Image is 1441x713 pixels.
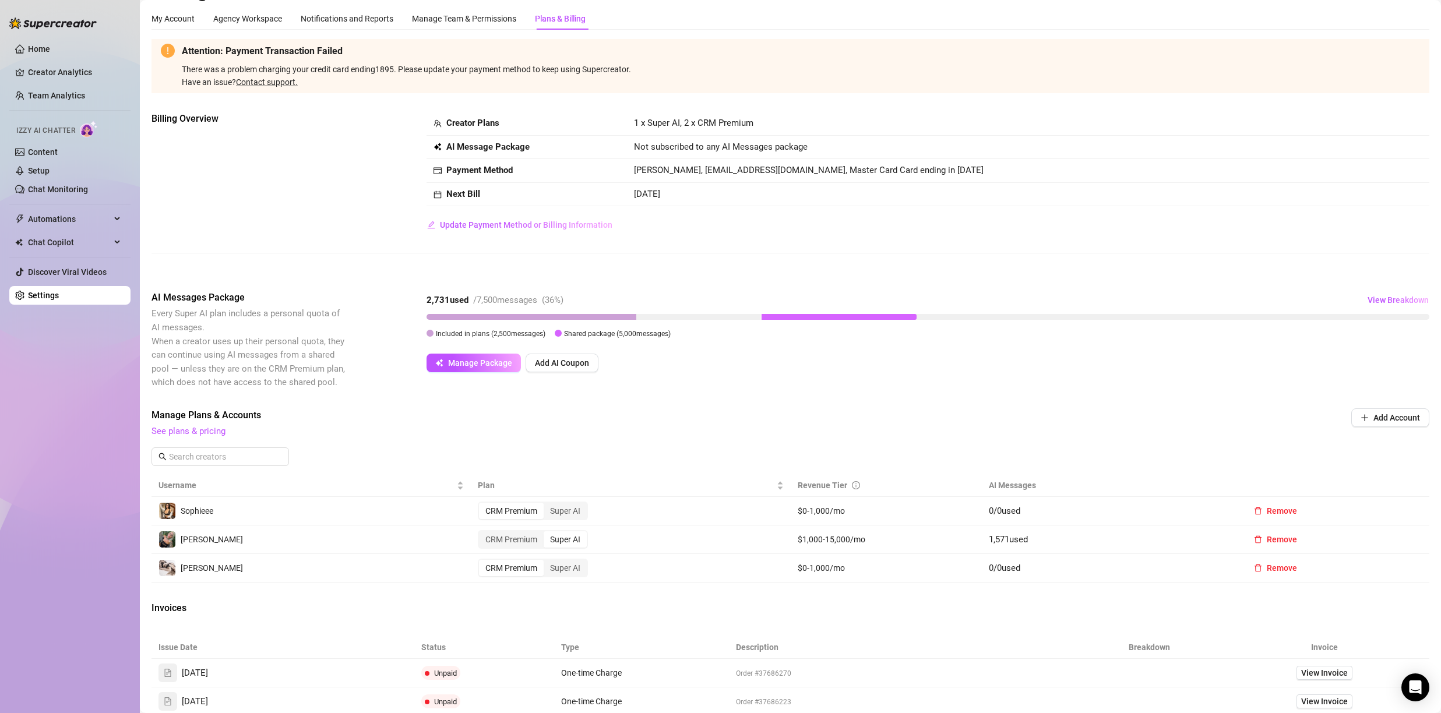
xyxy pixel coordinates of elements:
[526,354,598,372] button: Add AI Coupon
[479,560,544,576] div: CRM Premium
[791,497,982,525] td: $0-1,000/mo
[1367,291,1429,309] button: View Breakdown
[478,502,588,520] div: segmented control
[28,210,111,228] span: Automations
[1267,563,1297,573] span: Remove
[446,142,530,152] strong: AI Message Package
[1254,564,1262,572] span: delete
[478,530,588,549] div: segmented control
[634,189,660,199] span: [DATE]
[791,554,982,583] td: $0-1,000/mo
[28,63,121,82] a: Creator Analytics
[152,601,347,615] span: Invoices
[561,668,622,677] span: One-time Charge
[9,17,97,29] img: logo-BBDzfeDw.svg
[989,506,1020,516] span: 0 / 0 used
[161,44,175,58] span: exclamation-circle
[427,216,613,234] button: Update Payment Method or Billing Information
[1245,530,1306,549] button: Remove
[1267,506,1297,516] span: Remove
[446,189,480,199] strong: Next Bill
[544,531,587,548] div: Super AI
[158,453,167,461] span: search
[159,531,175,548] img: Sophie
[1254,507,1262,515] span: delete
[1368,295,1429,305] span: View Breakdown
[564,330,671,338] span: Shared package ( 5,000 messages)
[852,481,860,489] span: info-circle
[182,695,208,709] span: [DATE]
[236,77,298,87] a: Contact support.
[791,525,982,554] td: $1,000-15,000/mo
[80,121,98,137] img: AI Chatter
[164,697,172,705] span: file-text
[535,358,589,368] span: Add AI Coupon
[427,354,521,372] button: Manage Package
[1267,535,1297,544] span: Remove
[152,408,1272,422] span: Manage Plans & Accounts
[159,560,175,576] img: Jessica
[446,165,513,175] strong: Payment Method
[28,291,59,300] a: Settings
[436,330,545,338] span: Included in plans ( 2,500 messages)
[1361,414,1369,422] span: plus
[28,233,111,252] span: Chat Copilot
[471,474,790,497] th: Plan
[434,119,442,128] span: team
[434,697,457,706] span: Unpaid
[478,559,588,577] div: segmented control
[634,165,984,175] span: [PERSON_NAME], [EMAIL_ADDRESS][DOMAIN_NAME], Master Card Card ending in [DATE]
[15,214,24,224] span: thunderbolt
[1401,673,1429,701] div: Open Intercom Messenger
[1301,695,1348,708] span: View Invoice
[152,112,347,126] span: Billing Overview
[434,167,442,175] span: credit-card
[28,185,88,194] a: Chat Monitoring
[634,140,808,154] span: Not subscribed to any AI Messages package
[1254,535,1262,543] span: delete
[736,669,791,677] span: Order #37686270
[16,125,75,136] span: Izzy AI Chatter
[544,503,587,519] div: Super AI
[478,479,774,492] span: Plan
[28,166,50,175] a: Setup
[1296,694,1352,708] a: View Invoice
[1079,636,1219,659] th: Breakdown
[28,91,85,100] a: Team Analytics
[182,45,343,57] strong: Attention: Payment Transaction Failed
[152,426,226,436] a: See plans & pricing
[440,220,612,230] span: Update Payment Method or Billing Information
[1296,666,1352,680] a: View Invoice
[181,563,243,573] span: [PERSON_NAME]
[427,295,468,305] strong: 2,731 used
[542,295,563,305] span: ( 36 %)
[213,12,282,25] div: Agency Workspace
[427,221,435,229] span: edit
[182,76,1420,89] div: Have an issue?
[28,267,107,277] a: Discover Viral Videos
[152,308,345,387] span: Every Super AI plan includes a personal quota of AI messages. When a creator uses up their person...
[1301,666,1348,679] span: View Invoice
[152,474,471,497] th: Username
[736,698,791,706] span: Order #37686223
[989,563,1020,573] span: 0 / 0 used
[181,506,213,516] span: Sophieee
[434,669,457,677] span: Unpaid
[164,669,172,677] span: file-text
[1219,636,1429,659] th: Invoice
[448,358,512,368] span: Manage Package
[1245,502,1306,520] button: Remove
[1373,413,1420,422] span: Add Account
[982,474,1238,497] th: AI Messages
[28,147,58,157] a: Content
[182,666,208,680] span: [DATE]
[798,481,847,490] span: Revenue Tier
[152,291,347,305] span: AI Messages Package
[554,636,729,659] th: Type
[159,503,175,519] img: Sophieee
[729,636,1079,659] th: Description
[446,118,499,128] strong: Creator Plans
[479,531,544,548] div: CRM Premium
[561,697,622,706] span: One-time Charge
[158,479,455,492] span: Username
